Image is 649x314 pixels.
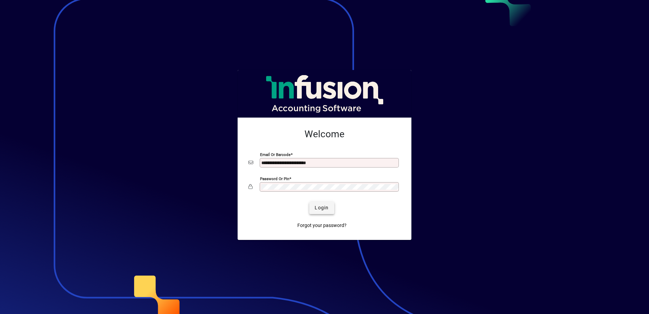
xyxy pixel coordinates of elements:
[295,220,349,232] a: Forgot your password?
[297,222,347,229] span: Forgot your password?
[260,152,291,157] mat-label: Email or Barcode
[260,176,289,181] mat-label: Password or Pin
[309,202,334,214] button: Login
[248,128,401,140] h2: Welcome
[315,204,329,211] span: Login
